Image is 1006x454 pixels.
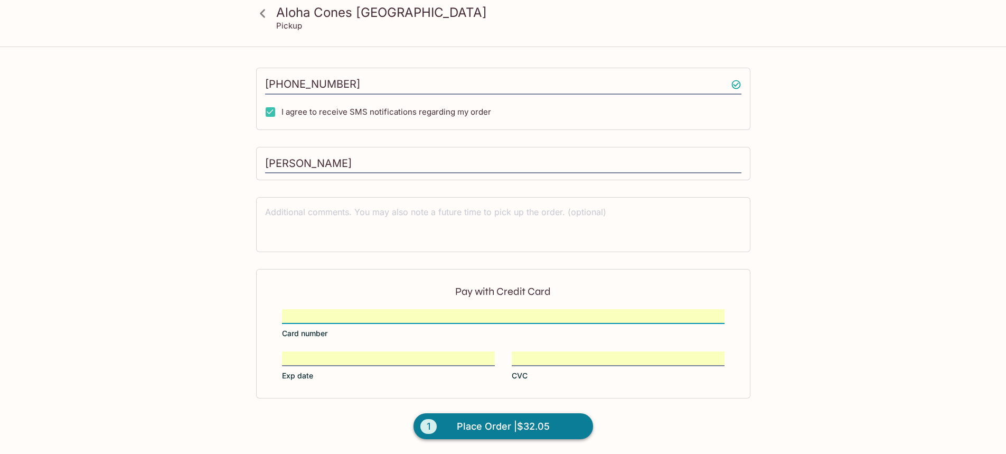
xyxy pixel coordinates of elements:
button: 1Place Order |$32.05 [413,413,593,440]
span: Place Order | $32.05 [457,418,550,435]
span: CVC [512,370,528,381]
span: Card number [282,328,327,339]
span: I agree to receive SMS notifications regarding my order [281,107,491,117]
p: Pay with Credit Card [282,286,725,297]
h3: Aloha Cones [GEOGRAPHIC_DATA] [276,4,748,21]
span: 1 [420,419,437,434]
input: Enter phone number [265,75,741,95]
span: Exp date [282,370,313,381]
iframe: Secure expiration date input frame [282,353,495,364]
p: Pickup [276,21,302,31]
iframe: Secure CVC input frame [512,353,725,364]
iframe: Secure card number input frame [282,310,725,322]
input: Enter first and last name [265,154,741,174]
